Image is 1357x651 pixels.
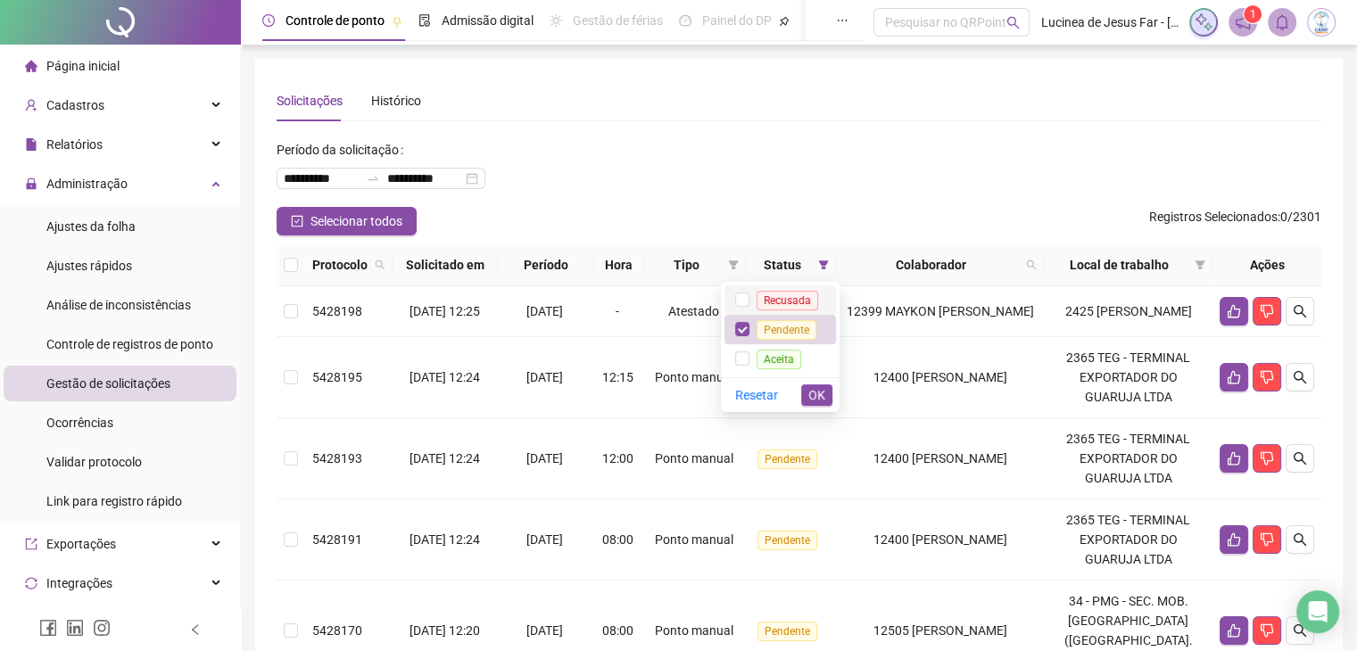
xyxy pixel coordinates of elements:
span: Controle de registros de ponto [46,337,213,351]
span: Pendente [757,320,816,340]
button: Selecionar todos [277,207,417,235]
span: search [1006,16,1020,29]
span: Página inicial [46,59,120,73]
span: search [1293,451,1307,466]
button: Resetar [728,384,785,406]
th: Solicitado em [393,244,498,286]
span: like [1227,370,1241,384]
span: Ponto manual [655,370,733,384]
span: Registros Selecionados [1149,210,1278,224]
span: 08:00 [602,623,633,638]
span: user-add [25,99,37,111]
span: Aceita [757,350,801,369]
span: [DATE] [526,370,563,384]
span: filter [1191,251,1209,278]
span: check-square [291,215,303,227]
span: home [25,60,37,72]
span: Colaborador [843,255,1019,275]
span: search [1293,304,1307,318]
span: Validar protocolo [46,455,142,469]
div: Histórico [371,91,421,111]
span: OK [808,385,825,405]
span: 12505 [PERSON_NAME] [873,623,1007,638]
th: Hora [594,244,644,286]
button: OK [801,384,832,406]
span: Análise de inconsistências [46,298,191,312]
span: Ponto manual [655,623,733,638]
span: Pendente [757,531,817,550]
span: sync [25,577,37,589]
span: file [25,138,37,151]
span: [DATE] [526,623,563,638]
span: Cadastros [46,98,104,112]
span: Lucinea de Jesus Far - [GEOGRAPHIC_DATA] [1040,12,1179,32]
span: [DATE] 12:24 [410,451,480,466]
span: filter [815,251,832,278]
span: Pendente [757,449,817,469]
span: [DATE] [526,532,563,547]
span: dislike [1260,370,1274,384]
span: book [806,14,818,27]
span: dislike [1260,532,1274,547]
span: [DATE] 12:25 [410,304,480,318]
span: like [1227,451,1241,466]
td: 2365 TEG - TERMINAL EXPORTADOR DO GUARUJA LTDA [1044,337,1212,418]
span: Ajustes da folha [46,219,136,234]
span: search [375,260,385,270]
span: [DATE] [526,451,563,466]
span: search [1293,532,1307,547]
span: file-done [418,14,431,27]
span: 5428193 [312,451,362,466]
span: search [1293,370,1307,384]
span: Administração [46,177,128,191]
span: Local de trabalho [1051,255,1187,275]
span: pushpin [779,16,790,27]
span: clock-circle [262,14,275,27]
span: Admissão digital [442,13,534,28]
span: like [1227,304,1241,318]
span: Recusada [757,291,818,310]
span: dashboard [679,14,691,27]
span: Integrações [46,576,112,590]
span: dislike [1260,623,1274,638]
div: Ações [1220,255,1314,275]
td: 2365 TEG - TERMINAL EXPORTADOR DO GUARUJA LTDA [1044,499,1212,581]
span: Painel do DP [702,13,772,28]
span: to [366,171,380,185]
span: Ocorrências [46,416,113,430]
span: dislike [1260,451,1274,466]
span: Ponto manual [655,532,733,547]
span: [DATE] 12:24 [410,532,480,547]
td: 2425 [PERSON_NAME] [1044,286,1212,337]
span: 12:00 [602,451,633,466]
span: 1 [1250,8,1256,21]
span: Tipo [651,255,722,275]
span: Relatórios [46,137,103,152]
span: Ajustes rápidos [46,259,132,273]
span: 5428191 [312,532,362,547]
span: search [1293,623,1307,638]
span: Exportações [46,537,116,551]
span: 5428195 [312,370,362,384]
span: Atestado [668,304,719,318]
img: 83834 [1308,9,1335,36]
span: Gestão de solicitações [46,376,170,391]
span: 12400 [PERSON_NAME] [873,370,1007,384]
span: facebook [39,619,57,637]
span: Link para registro rápido [46,494,182,508]
span: [DATE] 12:24 [410,370,480,384]
span: swap-right [366,171,380,185]
span: Protocolo [312,255,368,275]
span: Resetar [735,385,778,405]
span: 12:15 [602,370,633,384]
div: Open Intercom Messenger [1296,590,1339,633]
td: 2365 TEG - TERMINAL EXPORTADOR DO GUARUJA LTDA [1044,418,1212,499]
span: pushpin [392,16,402,27]
span: left [189,623,202,636]
span: [DATE] [526,304,563,318]
span: 12400 [PERSON_NAME] [873,451,1007,466]
span: Status [753,255,811,275]
span: Selecionar todos [310,211,402,231]
th: Período [498,244,594,286]
span: notification [1235,14,1251,30]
